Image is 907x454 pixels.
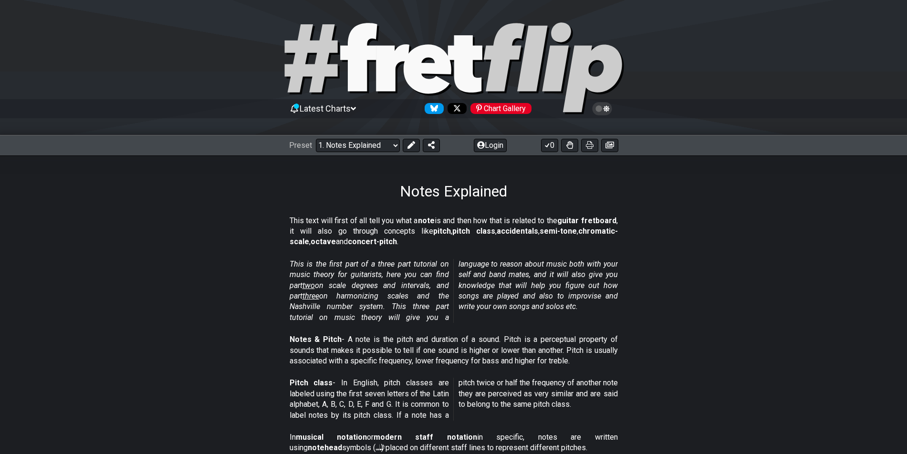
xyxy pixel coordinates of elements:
strong: semi-tone [540,227,577,236]
p: - A note is the pitch and duration of a sound. Pitch is a perceptual property of sounds that make... [290,334,618,366]
div: Chart Gallery [470,103,532,114]
strong: accidentals [497,227,538,236]
button: Toggle Dexterity for all fretkits [561,139,578,152]
button: Share Preset [423,139,440,152]
a: #fretflip at Pinterest [467,103,532,114]
a: Follow #fretflip at Bluesky [421,103,444,114]
p: In or in specific, notes are written using symbols (𝅝 𝅗𝅥 𝅘𝅥 𝅘𝅥𝅮) placed on different staff lines to r... [290,432,618,454]
strong: pitch [433,227,451,236]
strong: concert-pitch [348,237,397,246]
span: two [302,281,315,290]
button: Print [581,139,598,152]
button: Login [474,139,507,152]
span: Preset [289,141,312,150]
select: Preset [316,139,400,152]
p: - In English, pitch classes are labeled using the first seven letters of the Latin alphabet, A, B... [290,378,618,421]
span: Toggle light / dark theme [597,104,608,113]
strong: modern staff notation [374,433,477,442]
strong: musical notation [296,433,367,442]
strong: Notes & Pitch [290,335,342,344]
p: This text will first of all tell you what a is and then how that is related to the , it will also... [290,216,618,248]
button: Create image [601,139,618,152]
span: three [302,291,319,300]
em: This is the first part of a three part tutorial on music theory for guitarists, here you can find... [290,259,618,322]
h1: Notes Explained [400,182,507,200]
a: Follow #fretflip at X [444,103,467,114]
button: 0 [541,139,558,152]
strong: note [418,216,435,225]
strong: Pitch class [290,378,333,387]
strong: pitch class [452,227,495,236]
strong: guitar fretboard [557,216,616,225]
strong: octave [311,237,336,246]
strong: notehead [308,443,342,452]
button: Edit Preset [403,139,420,152]
span: Latest Charts [300,103,351,113]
